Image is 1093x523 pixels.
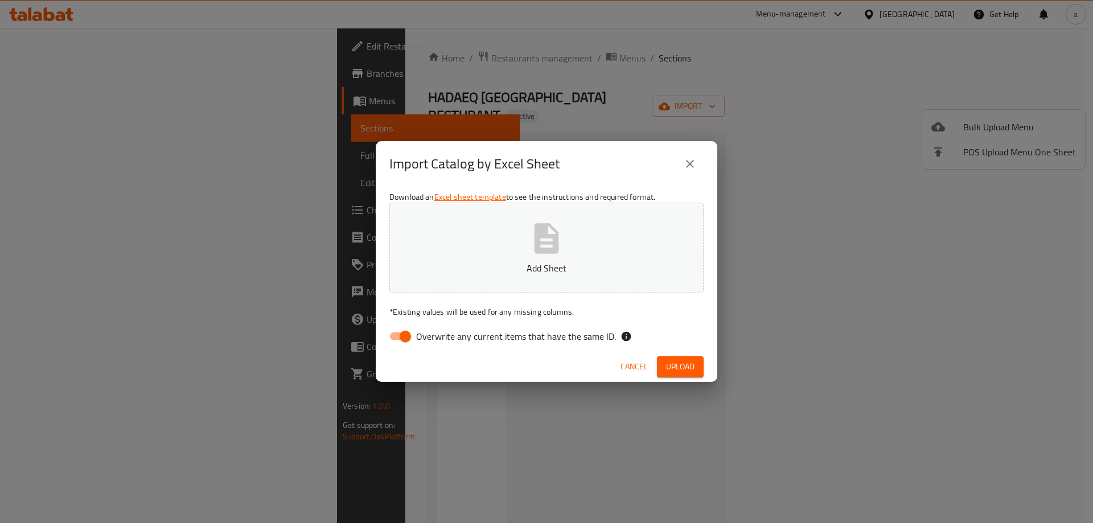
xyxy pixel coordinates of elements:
span: Upload [666,360,695,374]
button: Upload [657,356,704,377]
div: Download an to see the instructions and required format. [376,187,717,352]
svg: If the overwrite option isn't selected, then the items that match an existing ID will be ignored ... [621,331,632,342]
button: close [676,150,704,178]
button: Cancel [616,356,652,377]
button: Add Sheet [389,203,704,293]
p: Add Sheet [407,261,686,275]
p: Existing values will be used for any missing columns. [389,306,704,318]
span: Overwrite any current items that have the same ID. [416,330,616,343]
a: Excel sheet template [434,190,506,204]
h2: Import Catalog by Excel Sheet [389,155,560,173]
span: Cancel [621,360,648,374]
